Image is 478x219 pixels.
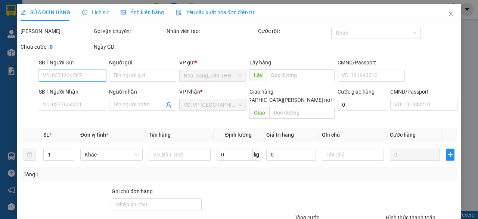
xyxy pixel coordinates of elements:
label: Cước giao hàng [338,89,375,95]
input: Ghi Chú [322,149,384,161]
div: SĐT Người Nhận [39,88,106,96]
span: plus [446,152,454,158]
span: Tên hàng [149,132,171,138]
span: Ảnh kiện hàng [121,9,164,15]
th: Ghi chú [319,128,387,142]
input: 0 [390,149,440,161]
b: 0 [50,44,53,50]
span: Nha Trang_18A THĐ [184,70,242,81]
div: Gói vận chuyển: [94,27,165,35]
span: VP Nhận [179,89,200,95]
span: SỬA ĐƠN HÀNG [21,9,70,15]
span: [GEOGRAPHIC_DATA][PERSON_NAME] nơi [230,96,335,104]
input: Ghi chú đơn hàng [112,198,202,210]
div: Người gửi [109,58,176,67]
span: Định lượng [225,132,252,138]
span: Cước hàng [390,132,416,138]
span: Lấy hàng [249,60,271,66]
input: VD: Bàn, Ghế [149,149,211,161]
span: SL [43,132,49,138]
span: Giao [249,107,269,119]
label: Ghi chú đơn hàng [112,188,153,194]
div: Người nhận [109,88,176,96]
div: CMND/Passport [390,88,457,96]
div: Chưa cước : [21,43,92,51]
div: Cước rồi : [258,27,330,35]
button: Close [440,4,461,25]
img: icon [176,10,182,16]
span: picture [121,10,126,15]
span: Giao hàng [249,89,273,95]
button: delete [24,149,35,161]
span: Lấy [249,69,267,81]
div: SĐT Người Gửi [39,58,106,67]
div: Nhân viên tạo: [167,27,257,35]
div: Tổng: 1 [24,170,185,179]
span: Lịch sử [82,9,109,15]
span: Khác [85,149,138,160]
span: clock-circle [82,10,87,15]
input: Cước giao hàng [338,99,387,111]
input: Dọc đường [267,69,334,81]
div: Ngày GD: [94,43,165,51]
div: VP gửi [179,58,246,67]
span: Yêu cầu xuất hóa đơn điện tử [176,9,255,15]
span: user-add [166,102,172,108]
input: Dọc đường [269,107,334,119]
span: close [448,11,454,17]
div: [PERSON_NAME]: [21,27,92,35]
span: Giá trị hàng [266,132,294,138]
span: edit [21,10,26,15]
span: kg [253,149,260,161]
div: CMND/Passport [338,58,405,67]
button: plus [446,149,454,161]
span: Đơn vị tính [80,132,108,138]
